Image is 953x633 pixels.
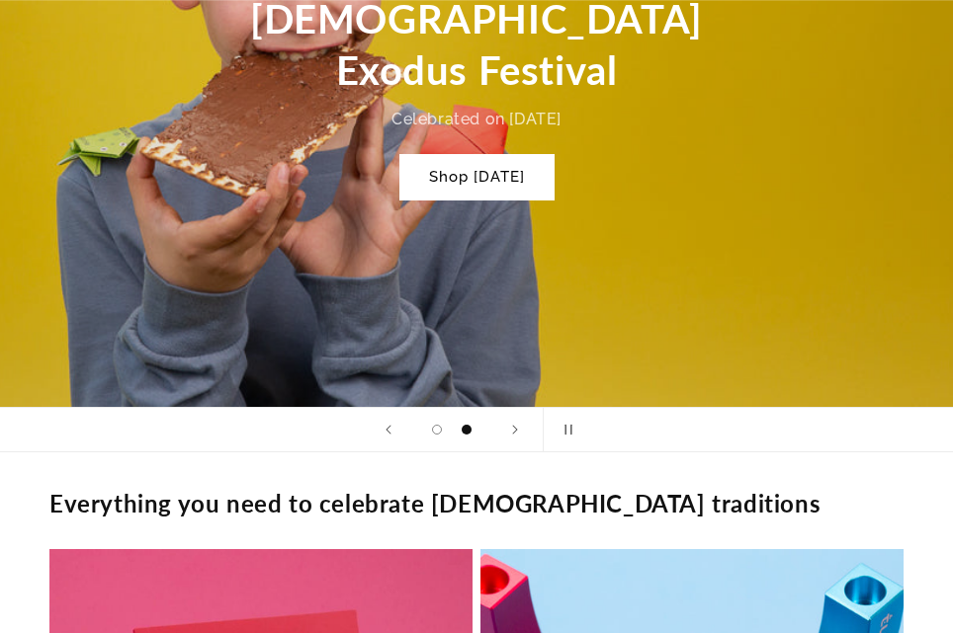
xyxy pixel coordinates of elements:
[452,415,481,444] button: Load slide 2 of 2
[422,415,452,444] button: Load slide 1 of 2
[399,154,555,200] a: Shop [DATE]
[367,408,410,451] button: Previous slide
[543,408,586,451] button: Pause slideshow
[391,110,562,128] span: Celebrated on [DATE]
[493,408,537,451] button: Next slide
[49,488,821,518] h2: Everything you need to celebrate [DEMOGRAPHIC_DATA] traditions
